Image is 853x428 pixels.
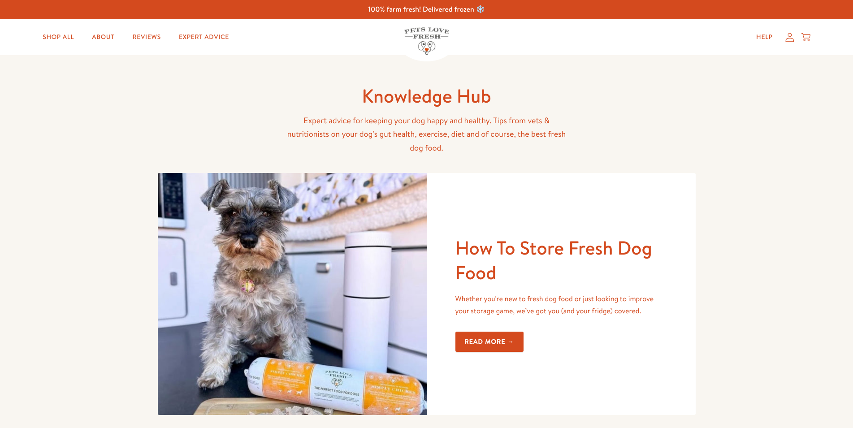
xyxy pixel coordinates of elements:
a: Reviews [125,28,168,46]
a: How To Store Fresh Dog Food [455,234,652,285]
a: Read more → [455,332,524,352]
p: Whether you're new to fresh dog food or just looking to improve your storage game, we’ve got you ... [455,293,667,317]
a: Shop All [35,28,81,46]
h1: Knowledge Hub [283,84,570,108]
a: About [85,28,121,46]
a: Help [749,28,780,46]
a: Expert Advice [172,28,236,46]
p: Expert advice for keeping your dog happy and healthy. Tips from vets & nutritionists on your dog'... [283,114,570,155]
img: Pets Love Fresh [404,27,449,55]
img: How To Store Fresh Dog Food [158,173,427,415]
